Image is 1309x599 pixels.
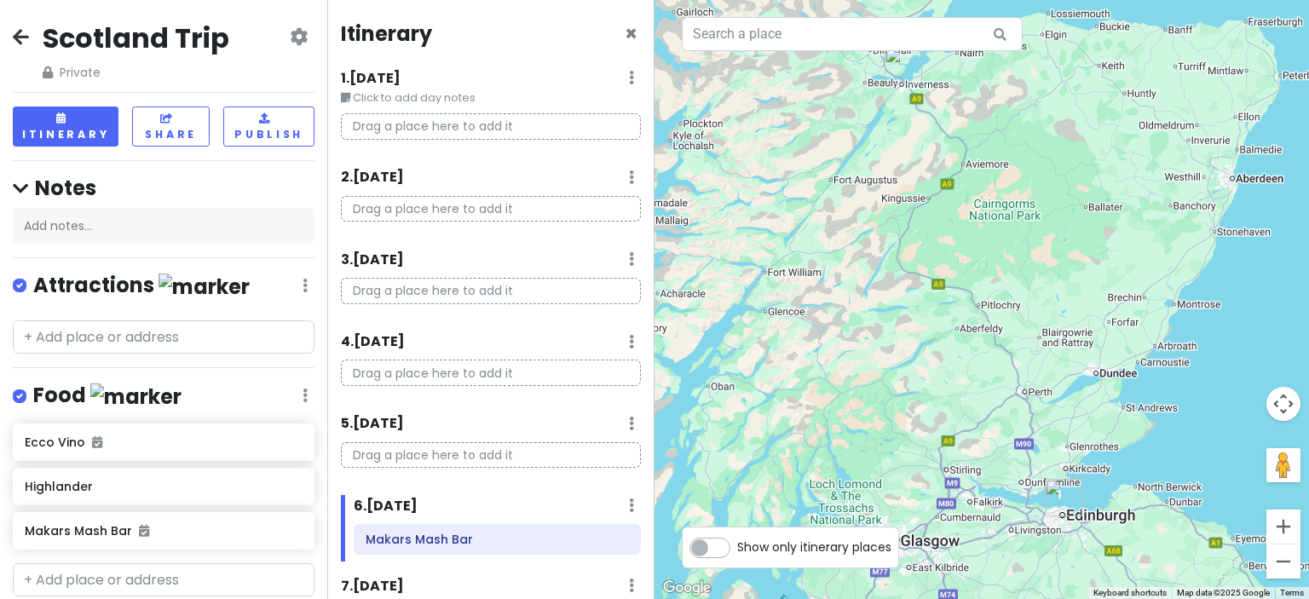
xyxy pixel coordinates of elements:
[90,383,182,410] img: marker
[13,208,314,244] div: Add notes...
[1093,587,1167,599] button: Keyboard shortcuts
[1266,510,1300,544] button: Zoom in
[13,563,314,597] input: + Add place or address
[43,63,229,82] span: Private
[1280,588,1304,597] a: Terms (opens in new tab)
[25,435,302,450] h6: Ecco Vino
[43,20,229,56] h2: Scotland Trip
[92,436,102,448] i: Added to itinerary
[659,577,715,599] img: Google
[341,113,641,140] p: Drag a place here to add it
[1038,472,1089,523] div: Makars Mash Bar
[33,382,182,410] h4: Food
[159,274,250,300] img: marker
[341,169,404,187] h6: 2 . [DATE]
[682,17,1023,51] input: Search a place
[25,523,302,539] h6: Makars Mash Bar
[354,498,418,515] h6: 6 . [DATE]
[33,272,250,300] h4: Attractions
[625,20,637,48] span: Close itinerary
[13,107,118,147] button: Itinerary
[341,89,641,107] small: Click to add day notes
[341,278,641,304] p: Drag a place here to add it
[139,525,149,537] i: Added to itinerary
[1266,448,1300,482] button: Drag Pegman onto the map to open Street View
[625,24,637,44] button: Close
[1266,387,1300,421] button: Map camera controls
[1266,544,1300,579] button: Zoom out
[366,532,629,547] h6: Makars Mash Bar
[341,70,401,88] h6: 1 . [DATE]
[132,107,210,147] button: Share
[878,40,929,91] div: Highlander
[341,20,432,47] h4: Itinerary
[13,320,314,354] input: + Add place or address
[341,415,404,433] h6: 5 . [DATE]
[223,107,314,147] button: Publish
[341,442,641,469] p: Drag a place here to add it
[341,333,405,351] h6: 4 . [DATE]
[341,578,404,596] h6: 7 . [DATE]
[341,251,404,269] h6: 3 . [DATE]
[659,577,715,599] a: Open this area in Google Maps (opens a new window)
[25,479,302,494] h6: Highlander
[13,175,314,201] h4: Notes
[341,360,641,386] p: Drag a place here to add it
[341,196,641,222] p: Drag a place here to add it
[737,538,891,556] span: Show only itinerary places
[1177,588,1270,597] span: Map data ©2025 Google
